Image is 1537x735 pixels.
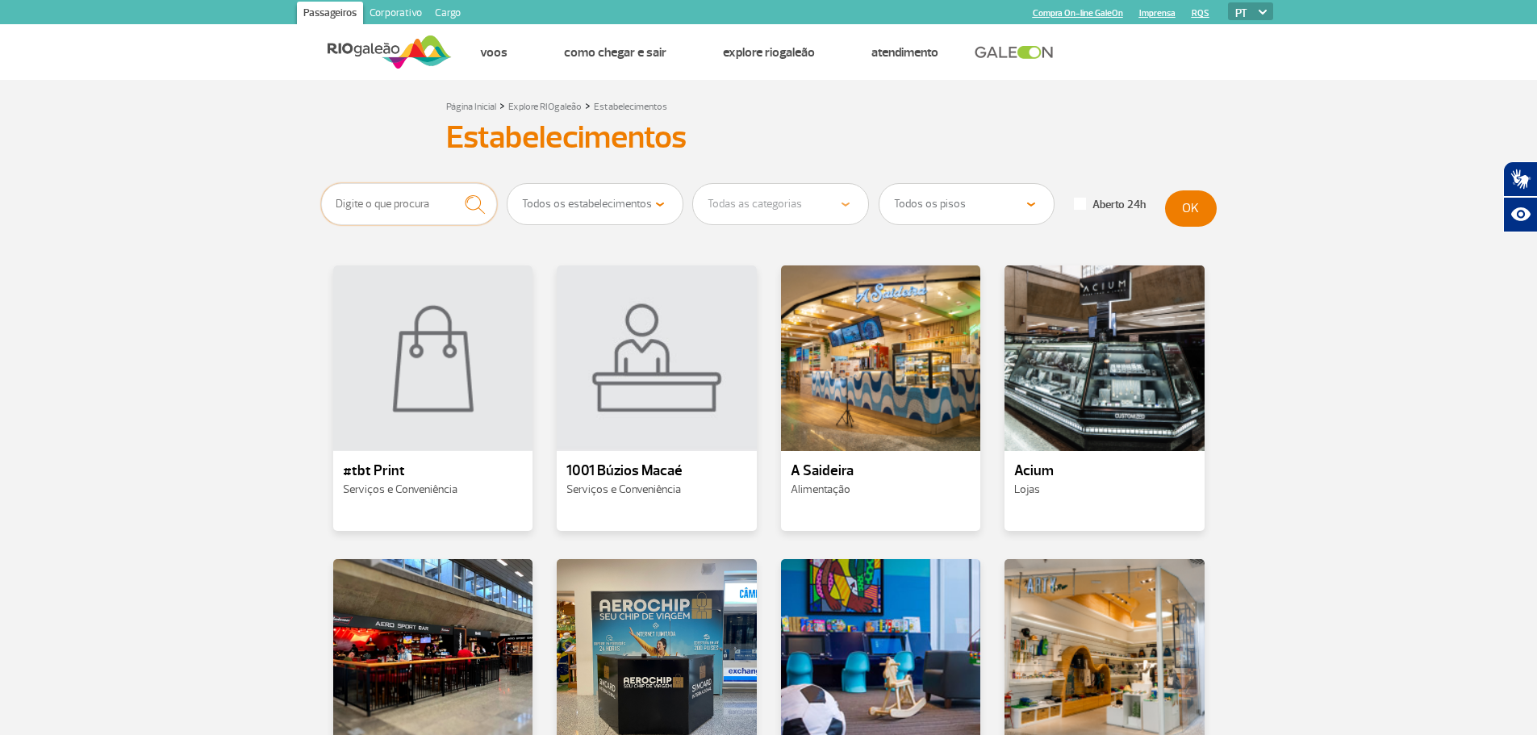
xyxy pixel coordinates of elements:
a: Corporativo [363,2,428,27]
input: Digite o que procura [321,183,498,225]
a: Voos [480,44,507,61]
a: Imprensa [1139,8,1176,19]
p: #tbt Print [343,463,524,479]
div: Plugin de acessibilidade da Hand Talk. [1503,161,1537,232]
a: Cargo [428,2,467,27]
span: Serviços e Conveniência [343,482,457,496]
a: Estabelecimentos [594,101,667,113]
a: Atendimento [871,44,938,61]
a: Explore RIOgaleão [508,101,582,113]
h1: Estabelecimentos [446,123,1092,151]
button: Abrir tradutor de língua de sinais. [1503,161,1537,197]
label: Aberto 24h [1074,198,1146,212]
button: Abrir recursos assistivos. [1503,197,1537,232]
a: > [499,96,505,115]
p: A Saideira [791,463,971,479]
a: RQS [1192,8,1209,19]
span: Lojas [1014,482,1040,496]
a: Explore RIOgaleão [723,44,815,61]
span: Alimentação [791,482,850,496]
a: Compra On-line GaleOn [1033,8,1123,19]
button: OK [1165,190,1217,227]
a: Como chegar e sair [564,44,666,61]
a: Passageiros [297,2,363,27]
a: > [585,96,591,115]
a: Página Inicial [446,101,496,113]
span: Serviços e Conveniência [566,482,681,496]
p: Acium [1014,463,1195,479]
p: 1001 Búzios Macaé [566,463,747,479]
